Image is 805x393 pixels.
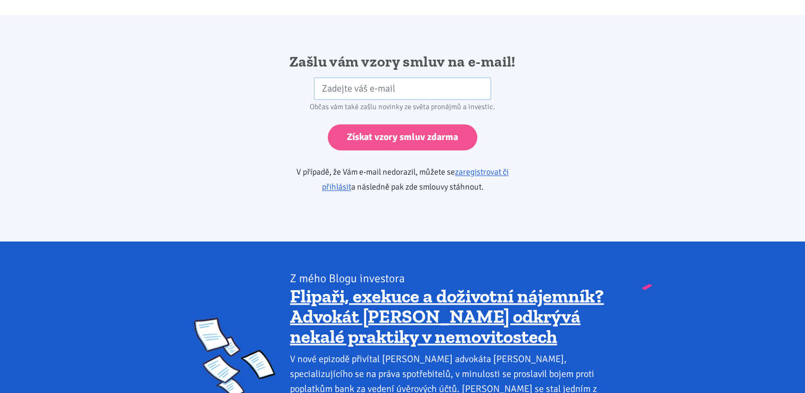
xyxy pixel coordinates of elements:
div: Občas vám také zašlu novinky ze světa pronájmů a investic. [266,100,539,114]
a: Flipaři, exekuce a doživotní nájemník? Advokát [PERSON_NAME] odkrývá nekalé praktiky v nemovitostech [290,284,604,347]
div: Z mého Blogu investora [290,271,611,285]
h2: Zašlu vám vzory smluv na e-mail! [266,52,539,71]
input: Získat vzory smluv zdarma [328,124,477,150]
p: V případě, že Vám e-mail nedorazil, můžete se a následně pak zde smlouvy stáhnout. [266,165,539,194]
input: Zadejte váš e-mail [314,77,491,100]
